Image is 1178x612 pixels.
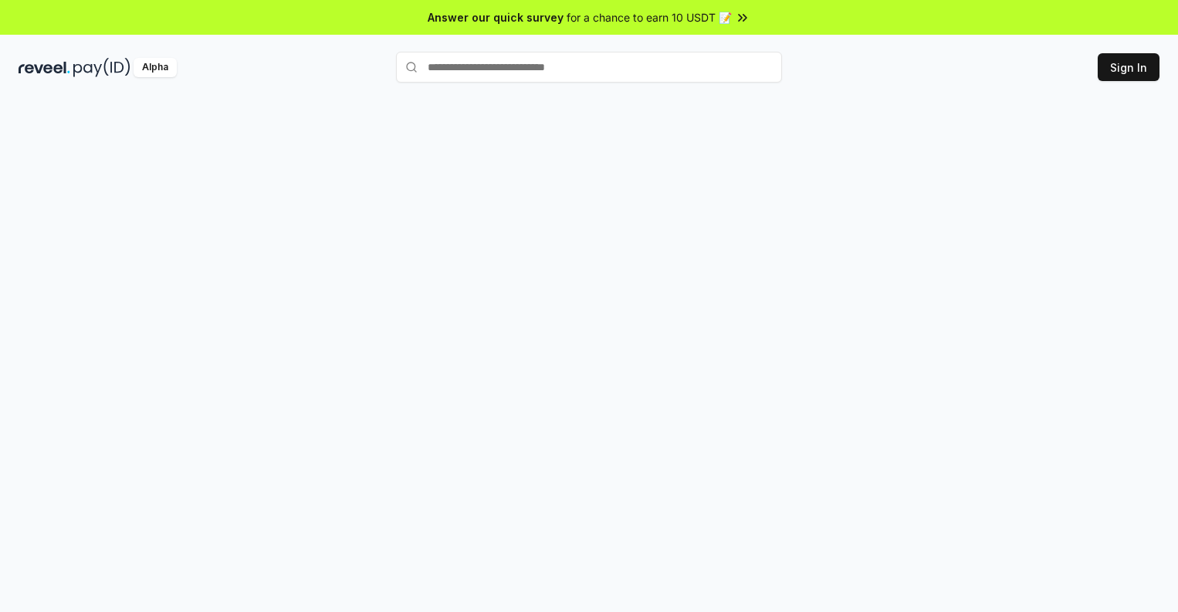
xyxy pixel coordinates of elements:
[134,58,177,77] div: Alpha
[73,58,130,77] img: pay_id
[19,58,70,77] img: reveel_dark
[1098,53,1159,81] button: Sign In
[567,9,732,25] span: for a chance to earn 10 USDT 📝
[428,9,564,25] span: Answer our quick survey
